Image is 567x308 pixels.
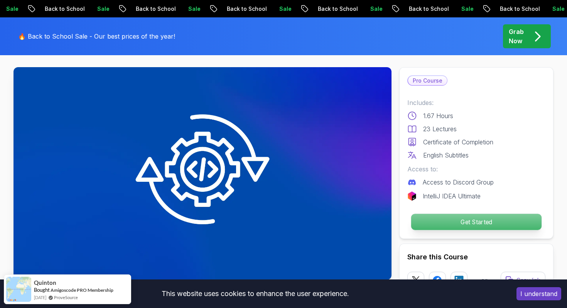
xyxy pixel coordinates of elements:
[423,124,457,134] p: 23 Lectures
[509,27,524,46] p: Grab Now
[221,5,273,13] p: Back to School
[423,137,493,147] p: Certificate of Completion
[182,5,207,13] p: Sale
[34,287,50,293] span: Bought
[455,5,480,13] p: Sale
[423,151,469,160] p: English Subtitles
[34,294,46,301] span: [DATE]
[312,5,364,13] p: Back to School
[516,287,561,300] button: Accept cookies
[411,214,542,230] p: Get Started
[408,76,447,85] p: Pro Course
[364,5,389,13] p: Sale
[516,276,540,284] p: Copy link
[130,5,182,13] p: Back to School
[18,32,175,41] p: 🔥 Back to School Sale - Our best prices of the year!
[273,5,298,13] p: Sale
[423,191,481,201] p: IntelliJ IDEA Ultimate
[407,252,545,262] h2: Share this Course
[13,67,391,280] img: java-integration-testing_thumbnail
[481,276,488,285] p: or
[423,178,494,187] p: Access to Discord Group
[501,272,545,289] button: Copy link
[407,98,545,107] p: Includes:
[54,294,78,301] a: ProveSource
[6,277,31,302] img: provesource social proof notification image
[407,191,417,201] img: jetbrains logo
[403,5,455,13] p: Back to School
[39,5,91,13] p: Back to School
[6,285,505,302] div: This website uses cookies to enhance the user experience.
[407,164,545,174] p: Access to:
[494,5,546,13] p: Back to School
[51,287,113,293] a: Amigoscode PRO Membership
[411,213,542,230] button: Get Started
[423,111,453,120] p: 1.67 Hours
[34,279,56,286] span: Quinton
[91,5,116,13] p: Sale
